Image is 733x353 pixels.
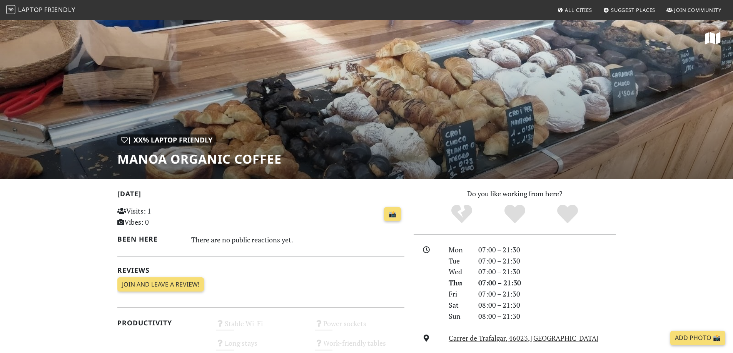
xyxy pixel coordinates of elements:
[117,152,282,166] h1: Manoa Organic Coffee
[611,7,656,13] span: Suggest Places
[554,3,595,17] a: All Cities
[670,331,725,345] a: Add Photo 📸
[474,277,621,288] div: 07:00 – 21:30
[117,190,404,201] h2: [DATE]
[211,317,310,337] div: Stable Wi-Fi
[444,277,473,288] div: Thu
[444,255,473,267] div: Tue
[444,244,473,255] div: Mon
[474,244,621,255] div: 07:00 – 21:30
[117,235,182,243] h2: Been here
[44,5,75,14] span: Friendly
[117,266,404,274] h2: Reviews
[444,311,473,322] div: Sun
[474,300,621,311] div: 08:00 – 21:30
[191,234,404,246] div: There are no public reactions yet.
[674,7,721,13] span: Join Community
[18,5,43,14] span: Laptop
[6,3,75,17] a: LaptopFriendly LaptopFriendly
[488,204,541,225] div: Yes
[310,317,409,337] div: Power sockets
[444,288,473,300] div: Fri
[474,255,621,267] div: 07:00 – 21:30
[444,266,473,277] div: Wed
[474,288,621,300] div: 07:00 – 21:30
[117,277,204,292] a: Join and leave a review!
[117,319,207,327] h2: Productivity
[600,3,659,17] a: Suggest Places
[474,266,621,277] div: 07:00 – 21:30
[663,3,725,17] a: Join Community
[117,134,216,146] div: | XX% Laptop Friendly
[565,7,592,13] span: All Cities
[384,207,401,222] a: 📸
[117,206,207,228] p: Visits: 1 Vibes: 0
[414,188,616,199] p: Do you like working from here?
[474,311,621,322] div: 08:00 – 21:30
[541,204,594,225] div: Definitely!
[6,5,15,14] img: LaptopFriendly
[444,300,473,311] div: Sat
[449,333,599,343] a: Carrer de Trafalgar, 46023, [GEOGRAPHIC_DATA]
[435,204,488,225] div: No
